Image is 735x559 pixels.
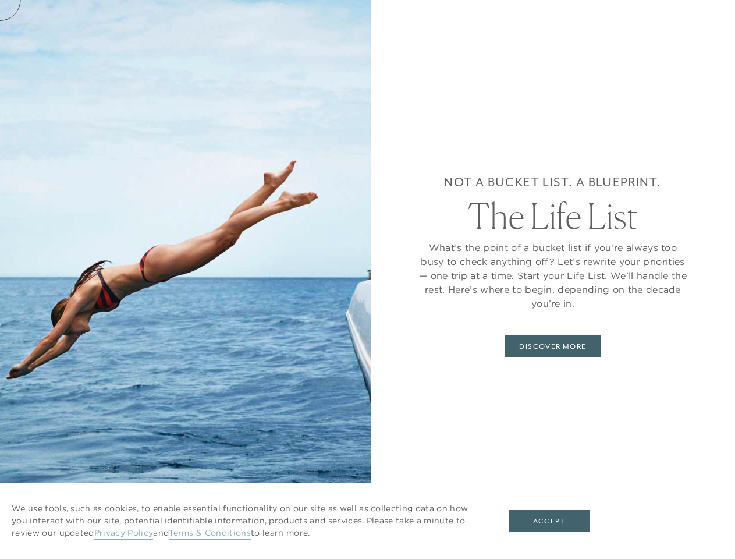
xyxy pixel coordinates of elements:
p: We use tools, such as cookies, to enable essential functionality on our site as well as collectin... [12,503,485,539]
a: Privacy Policy [94,528,153,540]
a: Terms & Conditions [169,528,251,540]
p: What’s the point of a bucket list if you’re always too busy to check anything off? Let’s rewrite ... [417,240,688,310]
a: DISCOVER MORE [505,335,601,358]
h2: The Life List [468,199,638,233]
button: Accept [509,510,590,532]
h6: Not a bucket list. A blueprint. [444,173,661,192]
